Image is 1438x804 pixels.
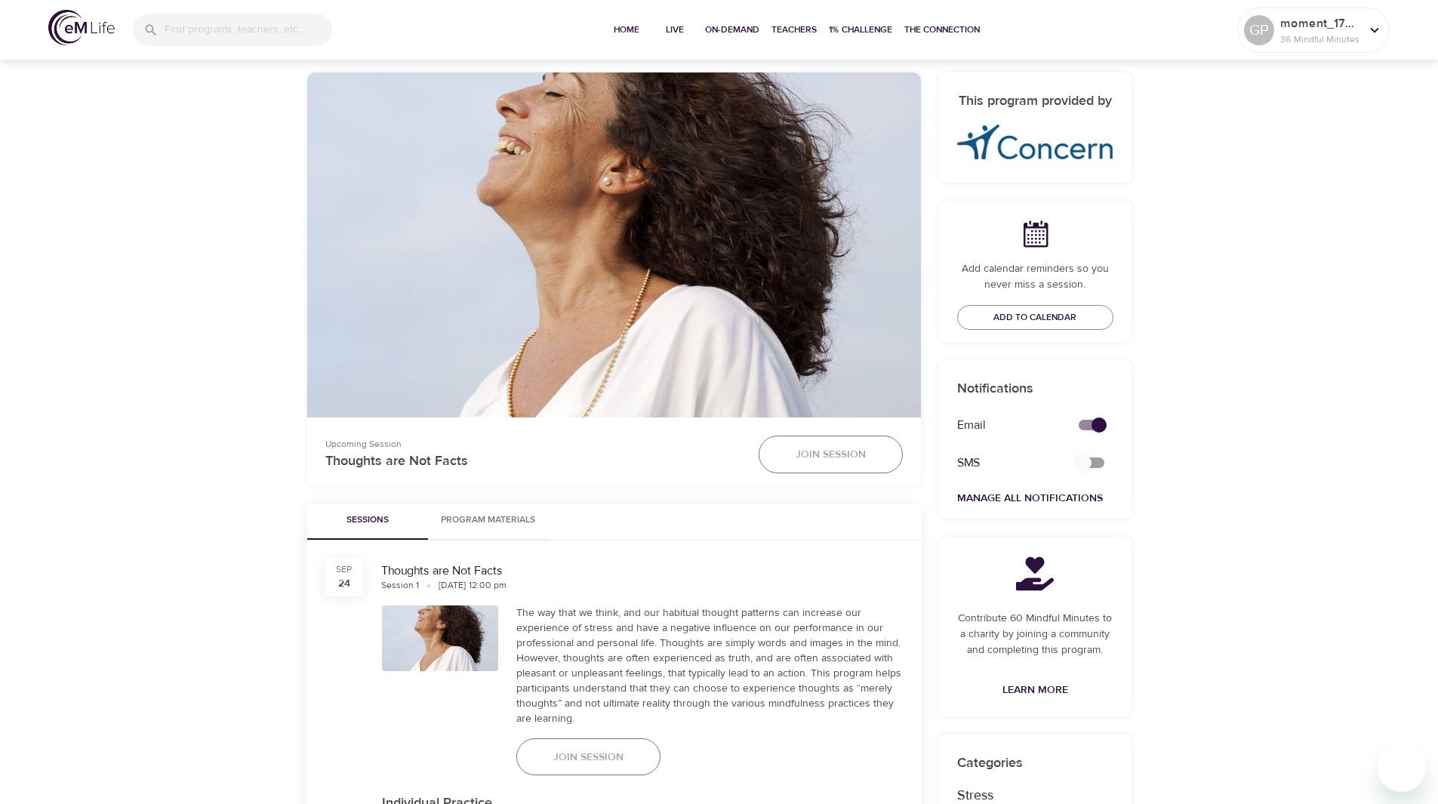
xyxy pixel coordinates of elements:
span: Sessions [316,513,419,528]
span: Join Session [796,445,866,464]
p: Contribute 60 Mindful Minutes to a charity by joining a community and completing this program. [957,611,1113,658]
div: GP [1244,15,1274,45]
div: Thoughts are Not Facts [381,562,903,580]
span: 1% Challenge [829,22,892,38]
h6: This program provided by [957,91,1113,112]
div: [DATE] 12:00 pm [439,579,507,592]
span: On-Demand [705,22,759,38]
img: concern-logo%20%281%29.png [957,125,1113,160]
div: Email [948,408,1061,443]
button: Add to Calendar [957,305,1113,330]
div: Session 1 [381,579,419,592]
span: Learn More [1002,681,1068,700]
iframe: Button to launch messaging window [1378,744,1426,792]
a: Learn More [996,676,1074,704]
p: moment_1752080594 [1280,14,1360,32]
button: Join Session [759,436,903,473]
input: Find programs, teachers, etc... [165,14,332,46]
button: Join Session [516,738,660,776]
span: Add to Calendar [993,310,1076,325]
span: Teachers [771,22,817,38]
div: SMS [948,445,1061,481]
p: Categories [957,753,1113,773]
span: Join Session [553,748,624,767]
p: Upcoming Session [325,437,741,451]
span: Live [657,22,693,38]
img: logo [48,10,115,45]
a: Manage All Notifications [957,491,1103,505]
p: Notifications [957,378,1113,399]
span: Home [608,22,645,38]
div: 24 [338,576,350,591]
p: 36 Mindful Minutes [1280,32,1360,46]
span: The Connection [904,22,980,38]
span: Program Materials [437,513,540,528]
p: Thoughts are Not Facts [325,451,741,471]
div: Sep [336,563,353,576]
p: Add calendar reminders so you never miss a session. [957,261,1113,293]
div: The way that we think, and our habitual thought patterns can increase our experience of stress an... [516,605,903,726]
